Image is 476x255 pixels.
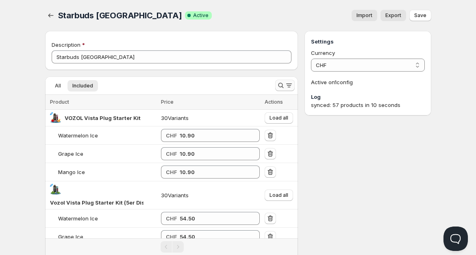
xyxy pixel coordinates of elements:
[58,233,83,241] div: Grape Ice
[270,115,288,121] span: Load all
[311,101,424,109] div: synced: 57 products in 10 seconds
[159,181,263,209] td: 30 Variants
[159,110,263,126] td: 30 Variants
[275,80,295,91] button: Search and filter results
[166,132,177,139] strong: CHF
[311,50,335,56] span: Currency
[180,166,248,179] input: 12.90
[58,150,83,157] span: Grape Ice
[45,238,298,255] nav: Pagination
[166,150,177,157] strong: CHF
[265,99,283,105] span: Actions
[65,114,141,122] div: VOZOL Vista Plug Starter Kit
[58,11,182,20] span: Starbuds [GEOGRAPHIC_DATA]
[385,12,401,19] span: Export
[50,199,158,206] span: Vozol Vista Plug Starter Kit (5er Display)
[58,233,83,240] span: Grape Ice
[166,233,177,240] strong: CHF
[50,99,69,105] span: Product
[72,83,93,89] span: Included
[443,227,468,251] iframe: Help Scout Beacon - Open
[311,37,424,46] h3: Settings
[166,215,177,222] strong: CHF
[58,131,98,139] div: Watermelon Ice
[193,12,209,19] span: Active
[161,99,174,105] span: Price
[380,10,406,21] a: Export
[265,190,293,201] button: Load all
[166,169,177,175] strong: CHF
[270,192,288,198] span: Load all
[58,150,83,158] div: Grape Ice
[180,212,248,225] input: 64.50
[52,50,292,63] input: Private internal description
[58,132,98,139] span: Watermelon Ice
[180,129,248,142] input: 12.90
[58,169,85,175] span: Mango Ice
[311,93,424,101] h3: Log
[50,198,143,207] div: Vozol Vista Plug Starter Kit (5er Display)
[58,215,98,222] span: Watermelon Ice
[352,10,377,21] button: Import
[409,10,431,21] button: Save
[58,214,98,222] div: Watermelon Ice
[58,168,85,176] div: Mango Ice
[52,41,80,48] span: Description
[356,12,372,19] span: Import
[55,83,61,89] span: All
[414,12,426,19] span: Save
[180,147,248,160] input: 12.90
[180,230,248,243] input: 64.50
[65,115,141,121] span: VOZOL Vista Plug Starter Kit
[265,112,293,124] button: Load all
[311,78,424,86] p: Active on 1 config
